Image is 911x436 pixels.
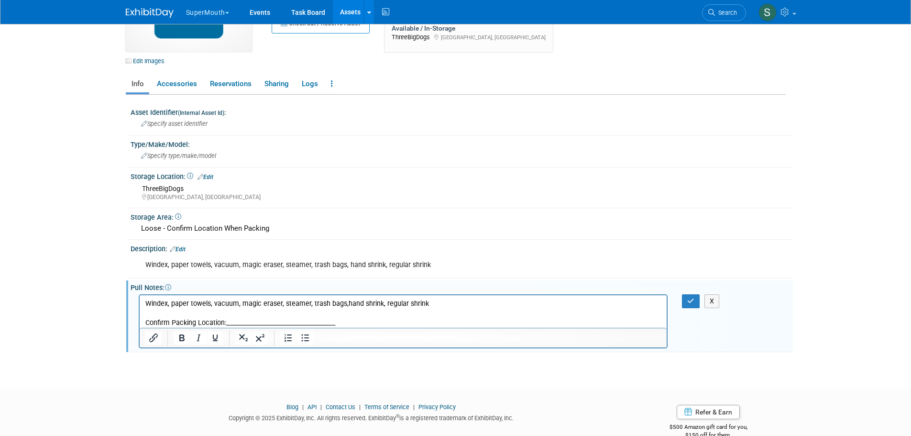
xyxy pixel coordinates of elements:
[326,403,355,411] a: Contact Us
[364,403,409,411] a: Terms of Service
[139,256,668,275] div: Windex, paper towels, vacuum, magic eraser, steamer, trash bags, hand shrink, regular shrink
[142,193,786,201] div: [GEOGRAPHIC_DATA], [GEOGRAPHIC_DATA]
[207,331,223,345] button: Underline
[204,76,257,92] a: Reservations
[151,76,202,92] a: Accessories
[715,9,737,16] span: Search
[392,24,546,33] div: Available / In-Storage
[702,4,746,21] a: Search
[235,331,252,345] button: Subscript
[259,76,294,92] a: Sharing
[141,120,208,127] span: Specify asset identifier
[286,403,298,411] a: Blog
[178,110,224,116] small: (Internal Asset Id)
[677,405,740,419] a: Refer & Earn
[357,403,363,411] span: |
[280,331,296,345] button: Numbered list
[126,412,617,423] div: Copyright © 2025 ExhibitDay, Inc. All rights reserved. ExhibitDay is a registered trademark of Ex...
[131,213,181,221] span: Storage Area:
[411,403,417,411] span: |
[145,331,162,345] button: Insert/edit link
[138,221,786,236] div: Loose - Confirm Location When Packing
[131,280,793,292] div: Pull Notes:
[392,34,430,41] span: ThreeBigDogs
[307,403,317,411] a: API
[300,403,306,411] span: |
[126,8,174,18] img: ExhibitDay
[318,403,324,411] span: |
[441,34,546,41] span: [GEOGRAPHIC_DATA], [GEOGRAPHIC_DATA]
[296,76,323,92] a: Logs
[190,331,207,345] button: Italic
[141,152,216,159] span: Specify type/make/model
[131,169,793,182] div: Storage Location:
[131,137,793,149] div: Type/Make/Model:
[142,185,184,192] span: ThreeBigDogs
[704,294,720,308] button: X
[126,55,168,67] a: Edit Images
[131,105,793,117] div: Asset Identifier :
[131,242,793,254] div: Description:
[174,331,190,345] button: Bold
[140,295,667,328] iframe: Rich Text Area
[170,246,186,253] a: Edit
[126,76,149,92] a: Info
[758,3,777,22] img: Samantha Meyers
[252,331,268,345] button: Superscript
[198,174,213,180] a: Edit
[396,414,399,419] sup: ®
[297,331,313,345] button: Bullet list
[418,403,456,411] a: Privacy Policy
